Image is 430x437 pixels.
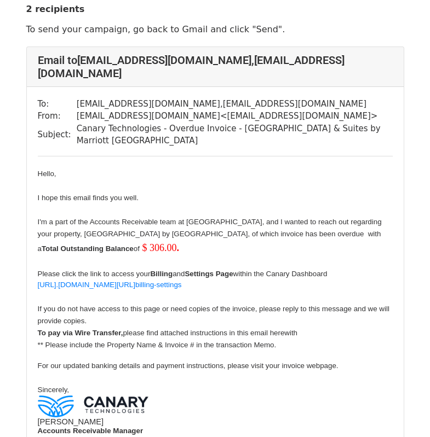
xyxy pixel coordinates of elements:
td: From: [38,110,77,123]
span: ** Please include the Property Name & Invoice # in the transaction Memo. [38,341,277,349]
span: If you do not have access to this page or need copies of the invoice, please reply to this messag... [38,305,389,325]
span: For our updated banking details and payment instructions, please visit your invoice webpage. [38,362,339,370]
td: Canary Technologies - Overdue Invoice - [GEOGRAPHIC_DATA] & Suites by Marriott [GEOGRAPHIC_DATA] [77,123,393,147]
img: c29b55174a6d10e35b8ed12ea38c4a16ab5ad042.png [38,395,148,417]
span: please find attached instructions in this email herewith [38,329,298,337]
h4: Email to [EMAIL_ADDRESS][DOMAIN_NAME] , [EMAIL_ADDRESS][DOMAIN_NAME] [38,54,393,80]
strong: To pay via Wire Transfer, [38,329,123,337]
span: [PERSON_NAME] [38,417,104,426]
b: Billing [150,270,173,278]
span: I hope this email finds you well. [38,194,139,202]
b: Total Outstanding Balance [42,244,134,253]
td: To: [38,98,77,110]
span: Accounts Receivable Manager [38,427,144,435]
font: I'm a part of the Accounts Receivable team at [GEOGRAPHIC_DATA], and I wanted to reach out regard... [38,218,382,253]
strong: 2 recipients [26,4,85,14]
td: [EMAIL_ADDRESS][DOMAIN_NAME] < [EMAIL_ADDRESS][DOMAIN_NAME] > [77,110,393,123]
strong: . [176,242,179,253]
span: Please click the link to access your and within the Canary Dashboard [38,270,328,278]
a: [URL].[DOMAIN_NAME][URL]billing-settings [38,281,182,289]
td: Subject: [38,123,77,147]
b: Settings Page [185,270,233,278]
iframe: Chat Widget [375,384,430,437]
span: Hello, [38,170,56,178]
p: To send your campaign, go back to Gmail and click "Send". [26,24,404,35]
span: Sincerely, [38,386,70,394]
td: [EMAIL_ADDRESS][DOMAIN_NAME] , [EMAIL_ADDRESS][DOMAIN_NAME] [77,98,393,110]
font: $ 306.00 [142,242,179,253]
